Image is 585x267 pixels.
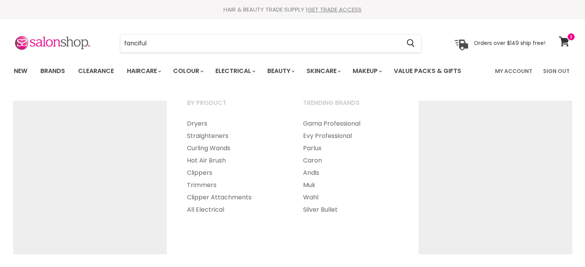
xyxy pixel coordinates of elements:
[177,97,292,116] a: By Product
[388,63,467,79] a: Value Packs & Gifts
[293,204,408,216] a: Silver Bullet
[262,63,299,79] a: Beauty
[293,179,408,191] a: Muk
[177,130,292,142] a: Straighteners
[293,118,408,130] a: Gama Professional
[538,63,574,79] a: Sign Out
[167,63,208,79] a: Colour
[293,97,408,116] a: Trending Brands
[72,63,120,79] a: Clearance
[177,154,292,167] a: Hot Air Brush
[120,34,422,53] form: Product
[4,60,581,82] nav: Main
[293,191,408,204] a: Wahl
[547,231,577,259] iframe: Gorgias live chat messenger
[293,130,408,142] a: Evy Professional
[293,142,408,154] a: Parlux
[177,204,292,216] a: All Electrical
[177,179,292,191] a: Trimmers
[177,167,292,179] a: Clippers
[4,6,581,13] div: HAIR & BEAUTY TRADE SUPPLY |
[177,142,292,154] a: Curling Wands
[301,63,345,79] a: Skincare
[177,118,292,216] ul: Main menu
[474,40,545,46] p: Orders over $149 ship free!
[120,35,401,52] input: Search
[8,60,479,82] ul: Main menu
[121,63,166,79] a: Haircare
[308,5,362,13] a: GET TRADE ACCESS
[8,63,33,79] a: New
[210,63,260,79] a: Electrical
[293,118,408,216] ul: Main menu
[177,191,292,204] a: Clipper Attachments
[347,63,387,79] a: Makeup
[293,154,408,167] a: Caron
[293,167,408,179] a: Andis
[490,63,537,79] a: My Account
[35,63,71,79] a: Brands
[401,35,421,52] button: Search
[177,118,292,130] a: Dryers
